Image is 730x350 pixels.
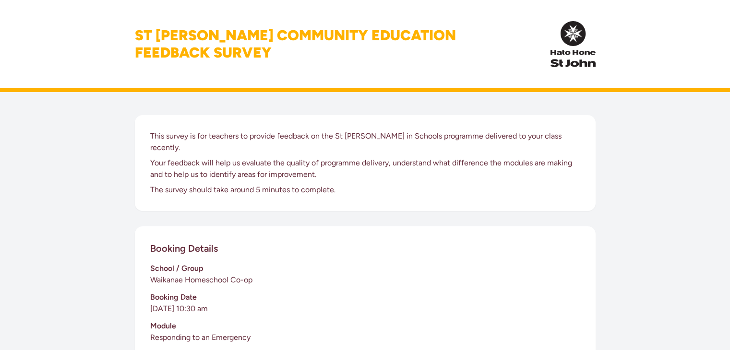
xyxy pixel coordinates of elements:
p: Your feedback will help us evaluate the quality of programme delivery, understand what difference... [150,157,580,180]
h3: School / Group [150,263,580,274]
p: Responding to an Emergency [150,332,580,343]
h2: Booking Details [150,242,218,255]
p: This survey is for teachers to provide feedback on the St [PERSON_NAME] in Schools programme deli... [150,130,580,153]
h1: St [PERSON_NAME] Community Education Feedback Survey [135,27,456,61]
h3: Booking Date [150,292,580,303]
img: InPulse [550,21,595,67]
p: [DATE] 10:30 am [150,303,580,315]
p: Waikanae Homeschool Co-op [150,274,580,286]
p: The survey should take around 5 minutes to complete. [150,184,580,196]
h3: Module [150,320,580,332]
